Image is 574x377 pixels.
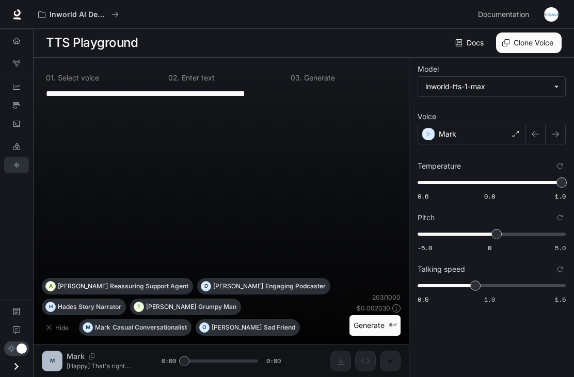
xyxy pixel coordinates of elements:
[95,324,110,331] p: Mark
[554,212,566,223] button: Reset to default
[291,74,302,81] p: 0 3 .
[4,78,29,95] a: Dashboards
[46,74,56,81] p: 0 1 .
[389,322,396,329] p: ⌘⏎
[130,299,241,315] button: T[PERSON_NAME]Grumpy Man
[110,283,188,289] p: Reassuring Support Agent
[484,192,495,201] span: 0.8
[56,74,99,81] p: Select voice
[544,7,559,22] img: User avatar
[201,278,211,294] div: D
[42,299,126,315] button: HHadesStory Narrator
[4,157,29,173] a: TTS Playground
[357,304,390,313] p: $ 0.002030
[198,304,236,310] p: Grumpy Man
[488,243,491,252] span: 0
[264,324,295,331] p: Sad Friend
[34,4,123,25] button: All workspaces
[555,295,566,304] span: 1.5
[79,319,192,336] button: MMarkCasual Conversationalist
[42,319,75,336] button: Hide
[46,299,55,315] div: H
[78,304,121,310] p: Story Narrator
[17,342,27,354] span: Dark mode toggle
[425,81,549,92] div: inworld-tts-1-max
[4,116,29,132] a: Logs
[200,319,209,336] div: O
[50,10,107,19] p: Inworld AI Demos
[46,278,55,294] div: A
[46,32,138,53] h1: TTS Playground
[418,266,465,273] p: Talking speed
[418,243,432,252] span: -5.0
[418,192,428,201] span: 0.6
[418,295,428,304] span: 0.5
[196,319,300,336] button: O[PERSON_NAME]Sad Friend
[439,129,456,139] p: Mark
[302,74,335,81] p: Generate
[5,356,28,377] button: Open drawer
[113,324,187,331] p: Casual Conversationalist
[168,74,180,81] p: 0 2 .
[418,77,565,96] div: inworld-tts-1-max
[213,283,263,289] p: [PERSON_NAME]
[555,243,566,252] span: 5.0
[58,283,108,289] p: [PERSON_NAME]
[453,32,488,53] a: Docs
[496,32,562,53] button: Clone Voice
[554,160,566,172] button: Reset to default
[555,192,566,201] span: 1.0
[4,303,29,320] a: Documentation
[58,304,76,310] p: Hades
[42,278,193,294] button: A[PERSON_NAME]Reassuring Support Agent
[541,4,562,25] button: User avatar
[146,304,196,310] p: [PERSON_NAME]
[478,8,529,21] span: Documentation
[180,74,215,81] p: Enter text
[418,65,439,73] p: Model
[418,214,435,221] p: Pitch
[484,295,495,304] span: 1.0
[197,278,330,294] button: D[PERSON_NAME]Engaging Podcaster
[349,315,401,336] button: Generate⌘⏎
[212,324,262,331] p: [PERSON_NAME]
[4,138,29,155] a: LLM Playground
[474,4,537,25] a: Documentation
[554,264,566,275] button: Reset to default
[418,162,461,170] p: Temperature
[418,113,436,120] p: Voice
[4,55,29,72] a: Graph Registry
[372,293,401,302] p: 203 / 1000
[83,319,92,336] div: M
[265,283,326,289] p: Engaging Podcaster
[4,32,29,49] a: Overview
[134,299,143,315] div: T
[4,97,29,113] a: Traces
[4,322,29,338] a: Feedback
